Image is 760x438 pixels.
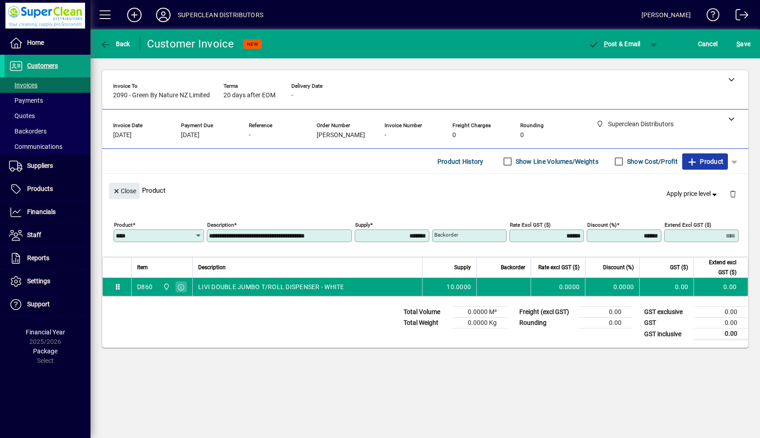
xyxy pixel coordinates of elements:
span: Product [687,154,723,169]
label: Show Cost/Profit [625,157,678,166]
span: Backorder [501,262,525,272]
div: Customer Invoice [147,37,234,51]
span: Close [113,184,136,199]
mat-label: Product [114,222,133,228]
button: Save [734,36,753,52]
a: Payments [5,93,90,108]
span: Product History [437,154,484,169]
td: Rounding [515,318,578,328]
button: Cancel [696,36,720,52]
span: Payments [9,97,43,104]
span: 0 [452,132,456,139]
span: Financial Year [26,328,65,336]
span: Package [33,348,57,355]
a: Staff [5,224,90,247]
span: Rate excl GST ($) [538,262,579,272]
span: Item [137,262,148,272]
td: GST exclusive [640,307,694,318]
span: ave [736,37,750,51]
span: Backorders [9,128,47,135]
span: Financials [27,208,56,215]
a: Backorders [5,124,90,139]
td: Total Volume [399,307,453,318]
span: Customers [27,62,58,69]
td: GST inclusive [640,328,694,340]
span: Staff [27,231,41,238]
span: Quotes [9,112,35,119]
span: P [604,40,608,48]
td: GST [640,318,694,328]
td: 0.00 [578,318,632,328]
span: Apply price level [666,189,719,199]
span: - [291,92,293,99]
td: 0.00 [639,278,693,296]
td: 0.0000 M³ [453,307,508,318]
a: Reports [5,247,90,270]
button: Post & Email [584,36,645,52]
div: SUPERCLEAN DISTRIBUTORS [178,8,263,22]
span: Reports [27,254,49,262]
app-page-header-button: Delete [722,190,744,198]
button: Delete [722,183,744,205]
mat-label: Discount (%) [587,222,617,228]
button: Close [109,183,140,199]
span: 20 days after EOM [223,92,275,99]
button: Product History [434,153,487,170]
div: Product [102,174,748,207]
mat-label: Supply [355,222,370,228]
span: [PERSON_NAME] [317,132,365,139]
span: Products [27,185,53,192]
span: Supply [454,262,471,272]
div: D860 [137,282,152,291]
td: Freight (excl GST) [515,307,578,318]
a: Knowledge Base [700,2,720,31]
a: Logout [729,2,749,31]
a: Products [5,178,90,200]
a: Support [5,293,90,316]
span: GST ($) [670,262,688,272]
span: 2090 - Green By Nature NZ Limited [113,92,210,99]
span: Support [27,300,50,308]
span: LIVI DOUBLE JUMBO T/ROLL DISPENSER - WHITE [198,282,344,291]
td: Total Weight [399,318,453,328]
a: Settings [5,270,90,293]
app-page-header-button: Back [90,36,140,52]
span: ost & Email [588,40,641,48]
td: 0.00 [694,318,748,328]
mat-label: Backorder [434,232,458,238]
td: 0.00 [694,307,748,318]
td: 0.00 [578,307,632,318]
button: Back [98,36,133,52]
button: Add [120,7,149,23]
span: Description [198,262,226,272]
a: Financials [5,201,90,224]
mat-label: Description [207,222,234,228]
span: Communications [9,143,62,150]
td: 0.0000 [585,278,639,296]
span: Discount (%) [603,262,634,272]
a: Communications [5,139,90,154]
span: Cancel [698,37,718,51]
div: 0.0000 [537,282,579,291]
span: Back [100,40,130,48]
span: Settings [27,277,50,285]
span: 0 [520,132,524,139]
span: - [385,132,386,139]
a: Invoices [5,77,90,93]
span: - [249,132,251,139]
span: Extend excl GST ($) [699,257,736,277]
app-page-header-button: Close [107,186,142,195]
span: 10.0000 [446,282,471,291]
span: S [736,40,740,48]
span: [DATE] [181,132,199,139]
td: 0.00 [694,328,748,340]
mat-label: Rate excl GST ($) [510,222,551,228]
span: Suppliers [27,162,53,169]
button: Apply price level [663,186,722,202]
span: [DATE] [113,132,132,139]
span: Invoices [9,81,38,89]
mat-label: Extend excl GST ($) [665,222,711,228]
label: Show Line Volumes/Weights [514,157,598,166]
button: Product [682,153,728,170]
a: Suppliers [5,155,90,177]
